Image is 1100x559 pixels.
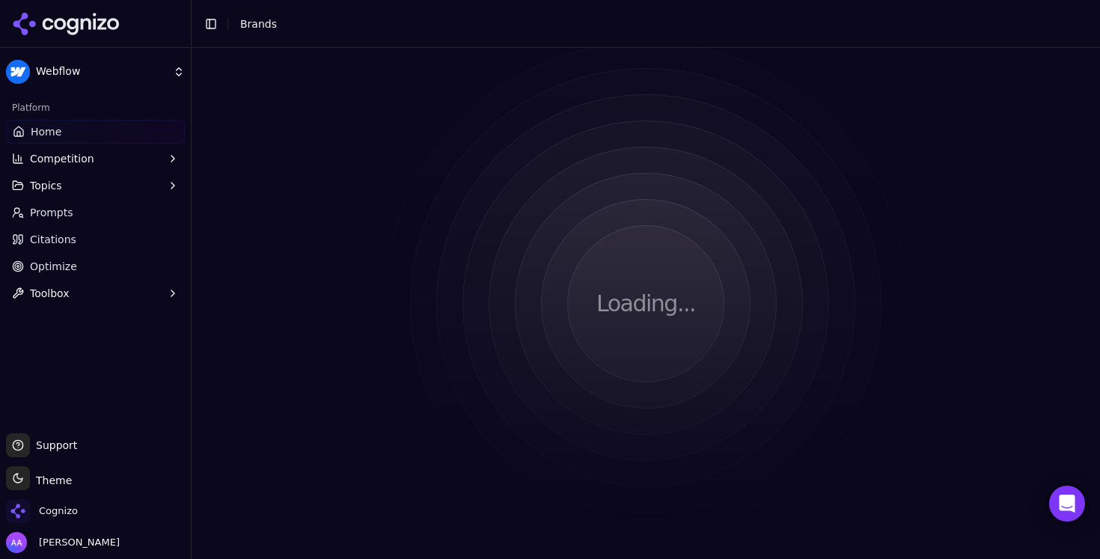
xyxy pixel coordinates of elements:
[6,532,120,553] button: Open user button
[6,499,30,523] img: Cognizo
[30,232,76,247] span: Citations
[6,532,27,553] img: Alp Aysan
[596,290,695,317] p: Loading...
[6,254,185,278] a: Optimize
[30,438,77,453] span: Support
[6,281,185,305] button: Toolbox
[30,286,70,301] span: Toolbox
[6,499,78,523] button: Open organization switcher
[39,504,78,518] span: Cognizo
[33,536,120,549] span: [PERSON_NAME]
[6,201,185,224] a: Prompts
[36,65,167,79] span: Webflow
[30,474,72,486] span: Theme
[30,259,77,274] span: Optimize
[240,18,277,30] span: Brands
[6,60,30,84] img: Webflow
[6,120,185,144] a: Home
[6,147,185,171] button: Competition
[30,151,94,166] span: Competition
[31,124,61,139] span: Home
[240,16,277,31] nav: breadcrumb
[6,227,185,251] a: Citations
[1049,486,1085,522] div: Open Intercom Messenger
[6,174,185,198] button: Topics
[6,96,185,120] div: Platform
[30,205,73,220] span: Prompts
[30,178,62,193] span: Topics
